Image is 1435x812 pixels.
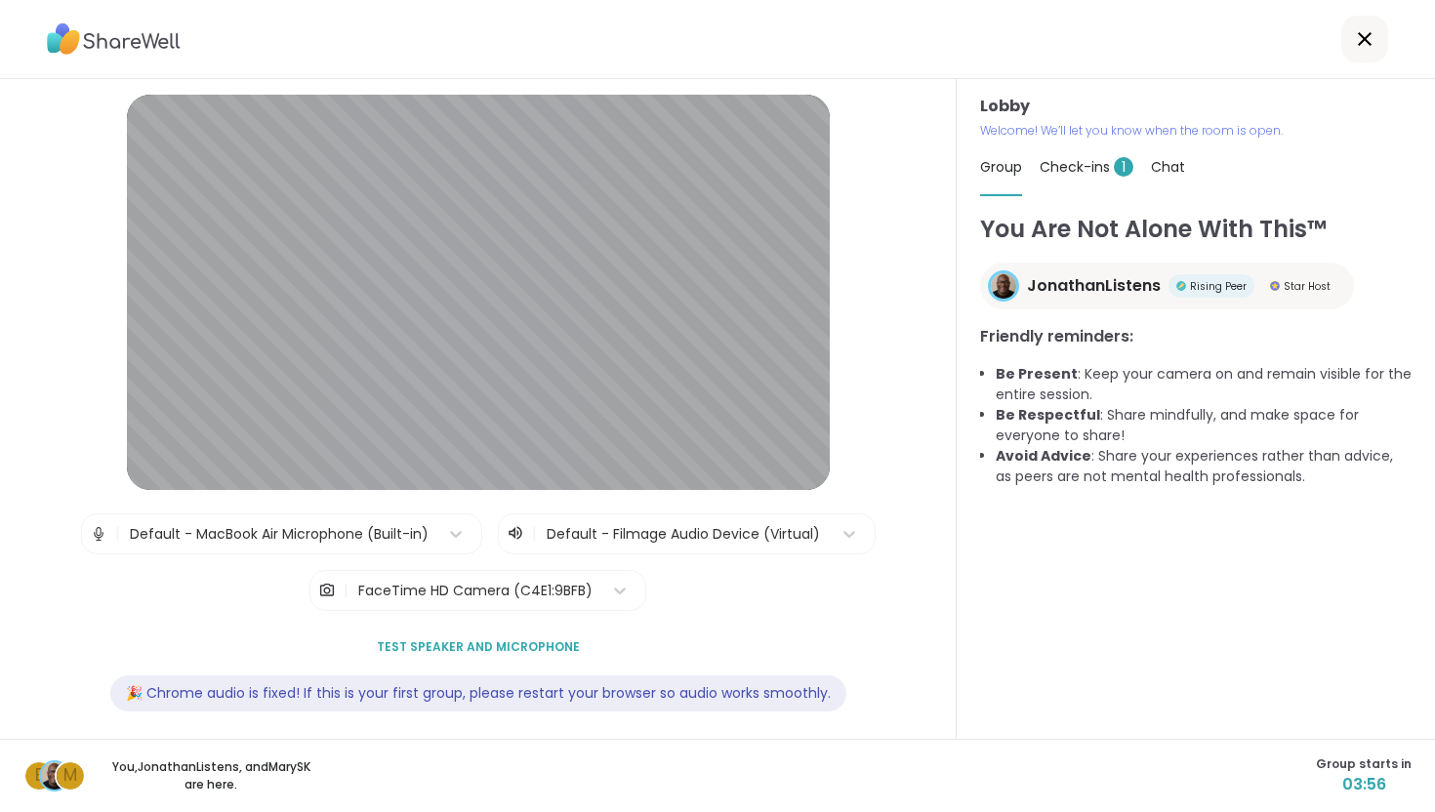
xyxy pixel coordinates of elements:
[130,524,429,545] div: Default - MacBook Air Microphone (Built-in)
[63,763,77,789] span: M
[344,571,348,610] span: |
[532,522,537,546] span: |
[980,122,1412,140] p: Welcome! We’ll let you know when the room is open.
[369,627,588,668] button: Test speaker and microphone
[1284,279,1331,294] span: Star Host
[1190,279,1247,294] span: Rising Peer
[318,571,336,610] img: Camera
[1176,281,1186,291] img: Rising Peer
[110,675,846,711] div: 🎉 Chrome audio is fixed! If this is your first group, please restart your browser so audio works ...
[41,762,68,790] img: JonathanListens
[1151,157,1185,177] span: Chat
[996,405,1412,446] li: : Share mindfully, and make space for everyone to share!
[1114,157,1133,177] span: 1
[115,514,120,553] span: |
[1027,274,1161,298] span: JonathanListens
[996,446,1091,466] b: Avoid Advice
[980,263,1354,309] a: JonathanListensJonathanListensRising PeerRising PeerStar HostStar Host
[1270,281,1280,291] img: Star Host
[980,325,1412,348] h3: Friendly reminders:
[102,758,320,793] p: You, JonathanListens , and MarySK are here.
[1040,157,1133,177] span: Check-ins
[996,405,1100,425] b: Be Respectful
[35,763,43,789] span: e
[377,638,580,656] span: Test speaker and microphone
[980,157,1022,177] span: Group
[980,212,1412,247] h1: You Are Not Alone With This™
[996,364,1412,405] li: : Keep your camera on and remain visible for the entire session.
[991,273,1016,299] img: JonathanListens
[980,95,1412,118] h3: Lobby
[358,581,593,601] div: FaceTime HD Camera (C4E1:9BFB)
[996,364,1078,384] b: Be Present
[1316,773,1412,796] span: 03:56
[47,17,181,61] img: ShareWell Logo
[996,446,1412,487] li: : Share your experiences rather than advice, as peers are not mental health professionals.
[1316,755,1412,773] span: Group starts in
[90,514,107,553] img: Microphone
